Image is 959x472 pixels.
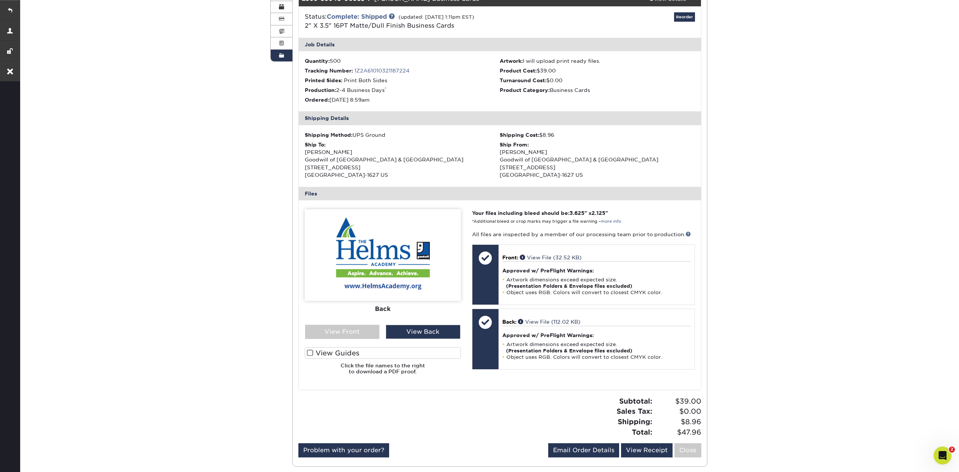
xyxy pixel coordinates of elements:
[500,58,523,64] strong: Artwork:
[520,254,581,260] a: View File (32.52 KB)
[502,268,691,274] h4: Approved w/ PreFlight Warnings:
[472,231,695,238] p: All files are inspected by a member of our processing team prior to production.
[305,141,500,179] div: [PERSON_NAME] Goodwill of [GEOGRAPHIC_DATA] & [GEOGRAPHIC_DATA] [STREET_ADDRESS] [GEOGRAPHIC_DATA...
[632,428,652,436] strong: Total:
[305,347,461,359] label: View Guides
[592,210,605,216] span: 2.125
[506,283,632,289] strong: (Presentation Folders & Envelope files excluded)
[500,142,529,148] strong: Ship From:
[305,22,454,29] a: 2" X 3.5" 16PT Matte/Dull Finish Business Cards
[502,319,516,325] span: Back:
[305,363,461,381] h6: Click the file names to the right to download a PDF proof.
[500,86,695,94] li: Business Cards
[354,68,410,74] a: 1Z2A61010321187224
[548,443,619,457] a: Email Order Details
[655,396,701,407] span: $39.00
[500,87,550,93] strong: Product Category:
[305,77,342,83] strong: Printed Sides:
[617,407,652,415] strong: Sales Tax:
[500,132,539,138] strong: Shipping Cost:
[500,77,695,84] li: $0.00
[344,77,387,83] span: Print Both Sides
[305,58,330,64] strong: Quantity:
[398,14,474,20] small: (updated: [DATE] 1:11pm EST)
[619,397,652,405] strong: Subtotal:
[305,132,353,138] strong: Shipping Method:
[618,417,652,426] strong: Shipping:
[502,354,691,360] li: Object uses RGB. Colors will convert to closest CMYK color.
[305,57,500,65] li: 500
[299,187,701,200] div: Files
[500,68,537,74] strong: Product Cost:
[949,447,955,453] span: 2
[506,348,632,354] strong: (Presentation Folders & Envelope files excluded)
[674,443,701,457] a: Close
[386,325,460,339] div: View Back
[472,210,608,216] strong: Your files including bleed should be: " x "
[502,289,691,296] li: Object uses RGB. Colors will convert to closest CMYK color.
[305,131,500,139] div: UPS Ground
[502,341,691,354] li: Artwork dimensions exceed expected size.
[305,86,500,94] li: 2-4 Business Days
[305,96,500,104] li: [DATE] 8:59am
[305,301,461,317] div: Back
[500,131,695,139] div: $8.96
[299,38,701,51] div: Job Details
[500,141,695,179] div: [PERSON_NAME] Goodwill of [GEOGRAPHIC_DATA] & [GEOGRAPHIC_DATA] [STREET_ADDRESS] [GEOGRAPHIC_DATA...
[327,13,387,20] a: Complete: Shipped
[934,447,952,465] iframe: Intercom live chat
[621,443,673,457] a: View Receipt
[655,417,701,427] span: $8.96
[500,57,695,65] li: I will upload print ready files.
[601,219,621,224] a: more info
[655,427,701,438] span: $47.96
[500,77,546,83] strong: Turnaround Cost:
[305,325,380,339] div: View Front
[674,12,695,22] a: Reorder
[655,406,701,417] span: $0.00
[299,12,567,30] div: Status:
[502,332,691,338] h4: Approved w/ PreFlight Warnings:
[305,87,336,93] strong: Production:
[502,277,691,289] li: Artwork dimensions exceed expected size.
[569,210,584,216] span: 3.625
[305,68,353,74] strong: Tracking Number:
[500,67,695,74] li: $39.00
[305,97,329,103] strong: Ordered:
[502,254,518,260] span: Front:
[305,142,326,148] strong: Ship To:
[298,443,389,457] a: Problem with your order?
[472,219,621,224] small: *Additional bleed or crop marks may trigger a file warning –
[299,111,701,125] div: Shipping Details
[518,319,580,325] a: View File (112.02 KB)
